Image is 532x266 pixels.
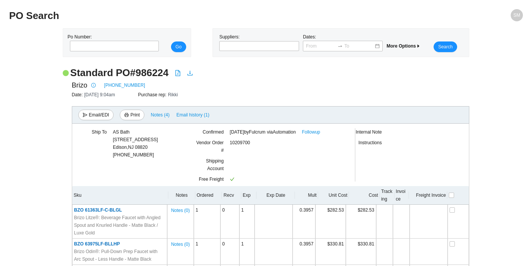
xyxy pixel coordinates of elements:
[230,177,234,182] span: check
[187,70,193,78] a: download
[171,240,190,245] button: Notes (0)
[78,110,114,120] button: sendEmail/EDI
[346,239,376,265] td: $330.81
[70,66,169,80] h2: Standard PO # 986224
[416,44,421,48] span: caret-right
[239,205,255,239] td: 1
[176,43,182,51] span: Go
[87,80,98,91] button: info-circle
[175,70,181,78] a: file-pdf
[293,205,315,239] td: 0.3957
[195,186,222,205] th: Ordered
[220,205,239,239] td: 0
[176,111,209,119] span: Email history (1)
[171,241,190,248] span: Notes ( 0 )
[176,110,210,120] button: Email history (1)
[256,186,295,205] th: Exp Date
[344,42,374,50] input: To
[171,206,190,212] button: Notes (0)
[394,186,409,205] th: Invoice
[295,186,318,205] th: Mult
[84,92,115,97] span: [DATE] 9:04am
[306,42,336,50] input: From
[438,43,453,51] span: Search
[171,207,190,214] span: Notes ( 0 )
[302,128,320,136] a: Followup
[434,41,457,52] button: Search
[171,41,186,52] button: Go
[168,92,178,97] span: Rikki
[267,129,296,135] span: via Automation
[222,186,241,205] th: Recv
[74,191,167,199] div: Sku
[230,139,339,157] div: 10209700
[349,186,380,205] th: Cost
[74,241,120,247] span: BZO 63975LF-BLLHP
[74,214,165,237] span: Brizo Litze®: Beverage Faucet with Angled Spout and Knurled Handle - Matte Black / Luxe Gold
[124,113,129,118] span: printer
[358,140,382,145] span: Instructions
[187,70,193,76] span: download
[130,111,140,119] span: Print
[386,43,420,49] span: More Options
[151,111,169,119] span: Notes ( 4 )
[206,158,224,171] span: Shipping Account
[89,83,98,88] span: info-circle
[72,92,84,97] span: Date:
[318,186,349,205] th: Unit Cost
[83,113,87,118] span: send
[74,248,165,263] span: Brizo Odin®: Pull-Down Prep Faucet with Arc Spout - Less Handle - Matte Black
[138,92,168,97] span: Purchase rep:
[168,186,195,205] th: Notes
[337,43,343,49] span: swap-right
[356,129,382,135] span: Internal Note
[380,186,394,205] th: Tracking
[120,110,144,120] button: printerPrint
[74,207,122,213] span: BZO 61363LF-C-BLGL
[113,128,158,159] div: [PHONE_NUMBER]
[150,111,170,116] button: Notes (4)
[196,140,224,153] span: Vendor Order #
[9,9,394,22] h2: PO Search
[217,33,301,52] div: Suppliers:
[72,80,87,91] span: Brizo
[513,9,520,21] span: SM
[104,81,145,89] a: [PHONE_NUMBER]
[220,239,239,265] td: 0
[241,186,256,205] th: Exp
[409,186,447,205] th: Freight Invoice
[194,239,220,265] td: 1
[203,129,223,135] span: Confirmed
[230,128,296,136] span: [DATE] by Fulcrum
[194,205,220,239] td: 1
[92,129,107,135] span: Ship To
[315,205,346,239] td: $282.53
[113,128,158,151] div: AS Bath [STREET_ADDRESS] Edison , NJ 08820
[346,205,376,239] td: $282.53
[175,70,181,76] span: file-pdf
[68,33,157,52] div: Po Number:
[89,111,109,119] span: Email/EDI
[293,239,315,265] td: 0.3957
[301,33,385,52] div: Dates:
[239,239,255,265] td: 1
[337,43,343,49] span: to
[315,239,346,265] td: $330.81
[199,177,223,182] span: Free Freight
